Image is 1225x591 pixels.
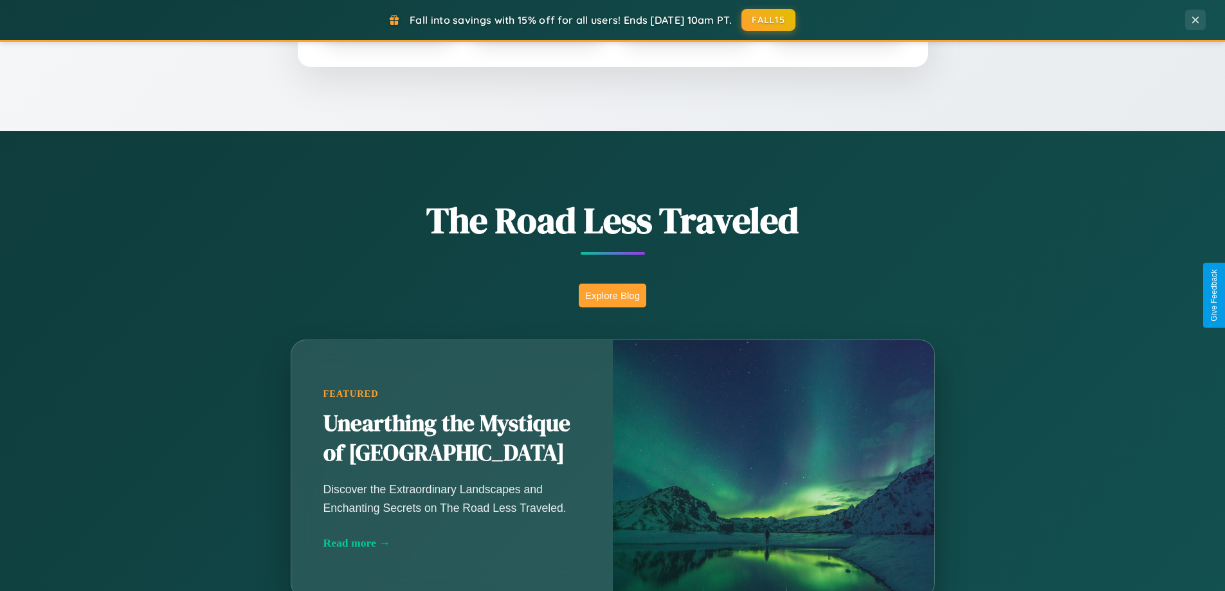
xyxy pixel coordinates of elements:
div: Give Feedback [1210,269,1219,322]
div: Featured [323,388,581,399]
h1: The Road Less Traveled [227,195,999,245]
p: Discover the Extraordinary Landscapes and Enchanting Secrets on The Road Less Traveled. [323,480,581,516]
span: Fall into savings with 15% off for all users! Ends [DATE] 10am PT. [410,14,732,26]
button: Explore Blog [579,284,646,307]
button: FALL15 [741,9,795,31]
h2: Unearthing the Mystique of [GEOGRAPHIC_DATA] [323,409,581,468]
div: Read more → [323,536,581,550]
